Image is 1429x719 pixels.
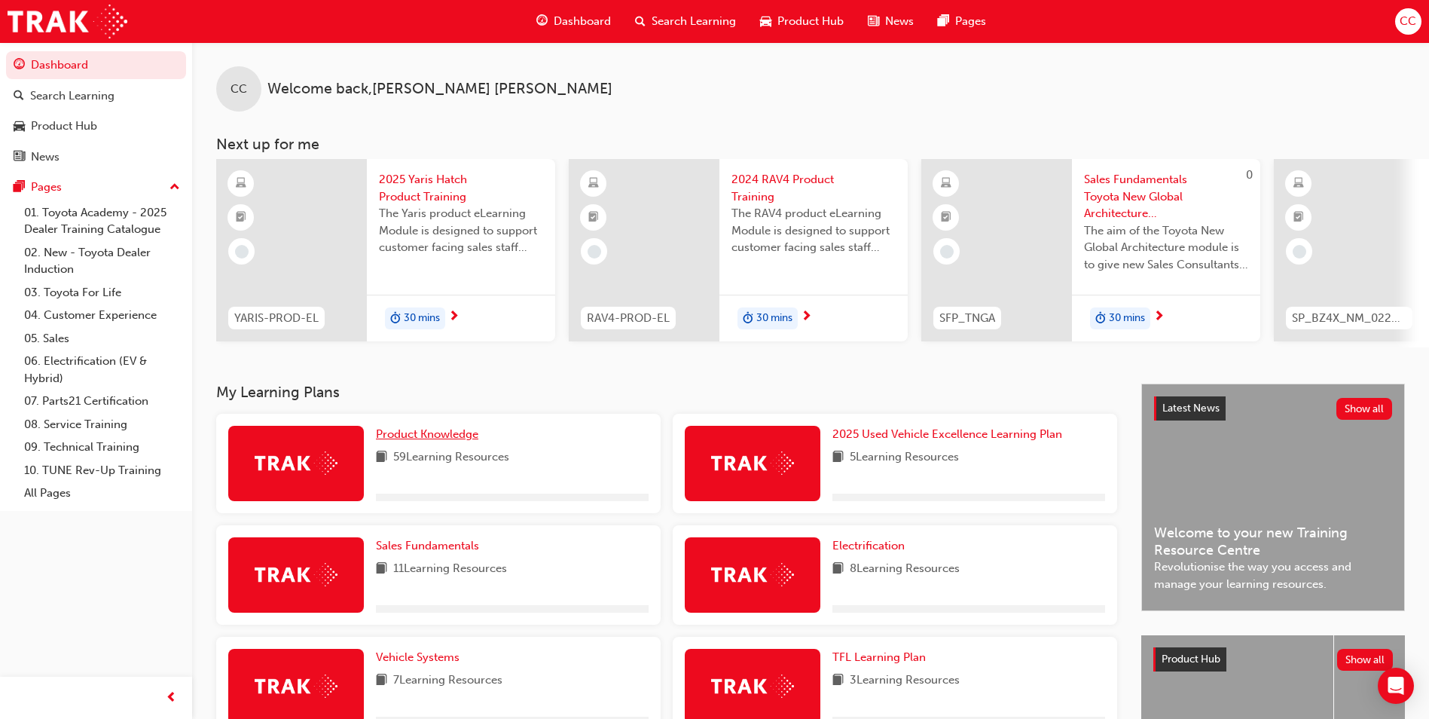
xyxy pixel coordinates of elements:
[236,208,246,228] span: booktick-icon
[255,675,337,698] img: Trak
[1109,310,1145,327] span: 30 mins
[760,12,771,31] span: car-icon
[832,650,926,664] span: TFL Learning Plan
[376,426,484,443] a: Product Knowledge
[1293,245,1306,259] span: learningRecordVerb_NONE-icon
[955,13,986,30] span: Pages
[376,537,485,555] a: Sales Fundamentals
[711,675,794,698] img: Trak
[1246,168,1253,182] span: 0
[832,427,1062,441] span: 2025 Used Vehicle Excellence Learning Plan
[31,118,97,135] div: Product Hub
[14,181,25,194] span: pages-icon
[216,384,1117,401] h3: My Learning Plans
[748,6,856,37] a: car-iconProduct Hub
[390,309,401,329] span: duration-icon
[1084,222,1248,274] span: The aim of the Toyota New Global Architecture module is to give new Sales Consultants and Sales P...
[832,426,1068,443] a: 2025 Used Vehicle Excellence Learning Plan
[376,649,466,666] a: Vehicle Systems
[216,159,555,341] a: YARIS-PROD-EL2025 Yaris Hatch Product TrainingThe Yaris product eLearning Module is designed to s...
[536,12,548,31] span: guage-icon
[6,112,186,140] a: Product Hub
[524,6,623,37] a: guage-iconDashboard
[31,148,60,166] div: News
[1293,208,1304,228] span: booktick-icon
[554,13,611,30] span: Dashboard
[18,436,186,459] a: 09. Technical Training
[940,245,954,259] span: learningRecordVerb_NONE-icon
[1400,13,1416,30] span: CC
[6,51,186,79] a: Dashboard
[926,6,998,37] a: pages-iconPages
[832,539,905,552] span: Electrification
[777,13,844,30] span: Product Hub
[6,173,186,201] button: Pages
[267,81,612,98] span: Welcome back , [PERSON_NAME] [PERSON_NAME]
[376,672,387,690] span: book-icon
[868,12,879,31] span: news-icon
[801,311,812,324] span: next-icon
[635,12,646,31] span: search-icon
[18,304,186,327] a: 04. Customer Experience
[832,537,911,555] a: Electrification
[8,5,127,38] img: Trak
[832,649,932,666] a: TFL Learning Plan
[1154,525,1392,558] span: Welcome to your new Training Resource Centre
[731,205,896,256] span: The RAV4 product eLearning Module is designed to support customer facing sales staff with introdu...
[448,311,460,324] span: next-icon
[569,159,908,341] a: RAV4-PROD-EL2024 RAV4 Product TrainingThe RAV4 product eLearning Module is designed to support cu...
[18,241,186,281] a: 02. New - Toyota Dealer Induction
[18,350,186,390] a: 06. Electrification (EV & Hybrid)
[393,448,509,467] span: 59 Learning Resources
[236,174,246,194] span: learningResourceType_ELEARNING-icon
[31,179,62,196] div: Pages
[235,245,249,259] span: learningRecordVerb_NONE-icon
[588,245,601,259] span: learningRecordVerb_NONE-icon
[711,451,794,475] img: Trak
[941,174,951,194] span: learningResourceType_ELEARNING-icon
[1153,647,1393,672] a: Product HubShow all
[1337,649,1394,671] button: Show all
[231,81,247,98] span: CC
[856,6,926,37] a: news-iconNews
[1395,8,1421,35] button: CC
[1154,396,1392,421] a: Latest NewsShow all
[832,672,844,690] span: book-icon
[255,563,337,586] img: Trak
[379,205,543,256] span: The Yaris product eLearning Module is designed to support customer facing sales staff with introd...
[169,178,180,197] span: up-icon
[18,390,186,413] a: 07. Parts21 Certification
[404,310,440,327] span: 30 mins
[18,413,186,436] a: 08. Service Training
[376,539,479,552] span: Sales Fundamentals
[850,448,959,467] span: 5 Learning Resources
[393,672,502,690] span: 7 Learning Resources
[6,48,186,173] button: DashboardSearch LearningProduct HubNews
[18,201,186,241] a: 01. Toyota Academy - 2025 Dealer Training Catalogue
[921,159,1260,341] a: 0SFP_TNGASales Fundamentals Toyota New Global Architecture eLearning ModuleThe aim of the Toyota ...
[711,563,794,586] img: Trak
[850,560,960,579] span: 8 Learning Resources
[379,171,543,205] span: 2025 Yaris Hatch Product Training
[376,650,460,664] span: Vehicle Systems
[393,560,507,579] span: 11 Learning Resources
[1293,174,1304,194] span: learningResourceType_ELEARNING-icon
[1084,171,1248,222] span: Sales Fundamentals Toyota New Global Architecture eLearning Module
[376,427,478,441] span: Product Knowledge
[1292,310,1406,327] span: SP_BZ4X_NM_0224_EL01
[939,310,995,327] span: SFP_TNGA
[1095,309,1106,329] span: duration-icon
[234,310,319,327] span: YARIS-PROD-EL
[30,87,115,105] div: Search Learning
[6,143,186,171] a: News
[623,6,748,37] a: search-iconSearch Learning
[588,174,599,194] span: learningResourceType_ELEARNING-icon
[1336,398,1393,420] button: Show all
[588,208,599,228] span: booktick-icon
[14,120,25,133] span: car-icon
[885,13,914,30] span: News
[731,171,896,205] span: 2024 RAV4 Product Training
[941,208,951,228] span: booktick-icon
